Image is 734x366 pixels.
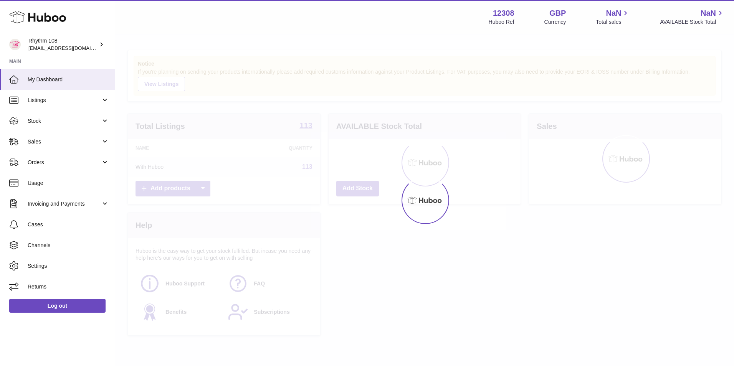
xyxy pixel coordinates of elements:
[28,45,113,51] span: [EMAIL_ADDRESS][DOMAIN_NAME]
[701,8,716,18] span: NaN
[493,8,514,18] strong: 12308
[28,159,101,166] span: Orders
[606,8,621,18] span: NaN
[28,283,109,290] span: Returns
[660,18,725,26] span: AVAILABLE Stock Total
[660,8,725,26] a: NaN AVAILABLE Stock Total
[28,138,101,145] span: Sales
[596,8,630,26] a: NaN Total sales
[9,299,106,313] a: Log out
[9,39,21,50] img: internalAdmin-12308@internal.huboo.com
[596,18,630,26] span: Total sales
[28,242,109,249] span: Channels
[549,8,566,18] strong: GBP
[28,37,98,52] div: Rhythm 108
[28,117,101,125] span: Stock
[28,221,109,228] span: Cases
[489,18,514,26] div: Huboo Ref
[28,180,109,187] span: Usage
[28,97,101,104] span: Listings
[28,76,109,83] span: My Dashboard
[544,18,566,26] div: Currency
[28,262,109,270] span: Settings
[28,200,101,208] span: Invoicing and Payments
